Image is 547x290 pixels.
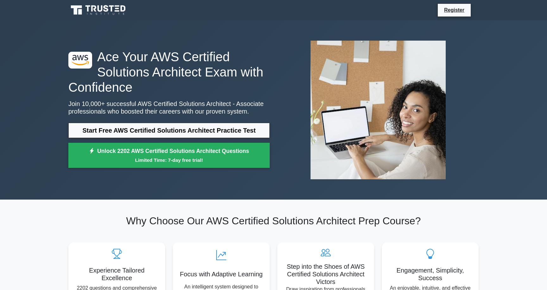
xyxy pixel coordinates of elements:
p: Join 10,000+ successful AWS Certified Solutions Architect - Associate professionals who boosted t... [68,100,270,115]
a: Start Free AWS Certified Solutions Architect Practice Test [68,123,270,138]
small: Limited Time: 7-day free trial! [76,156,262,164]
a: Unlock 2202 AWS Certified Solutions Architect QuestionsLimited Time: 7-day free trial! [68,143,270,168]
a: Register [440,6,468,14]
h2: Why Choose Our AWS Certified Solutions Architect Prep Course? [68,215,479,227]
h5: Engagement, Simplicity, Success [387,267,474,282]
h1: Ace Your AWS Certified Solutions Architect Exam with Confidence [68,49,270,95]
h5: Experience Tailored Excellence [73,267,160,282]
h5: Focus with Adaptive Learning [178,270,265,278]
h5: Step into the Shoes of AWS Certified Solutions Architect Victors [282,263,369,286]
